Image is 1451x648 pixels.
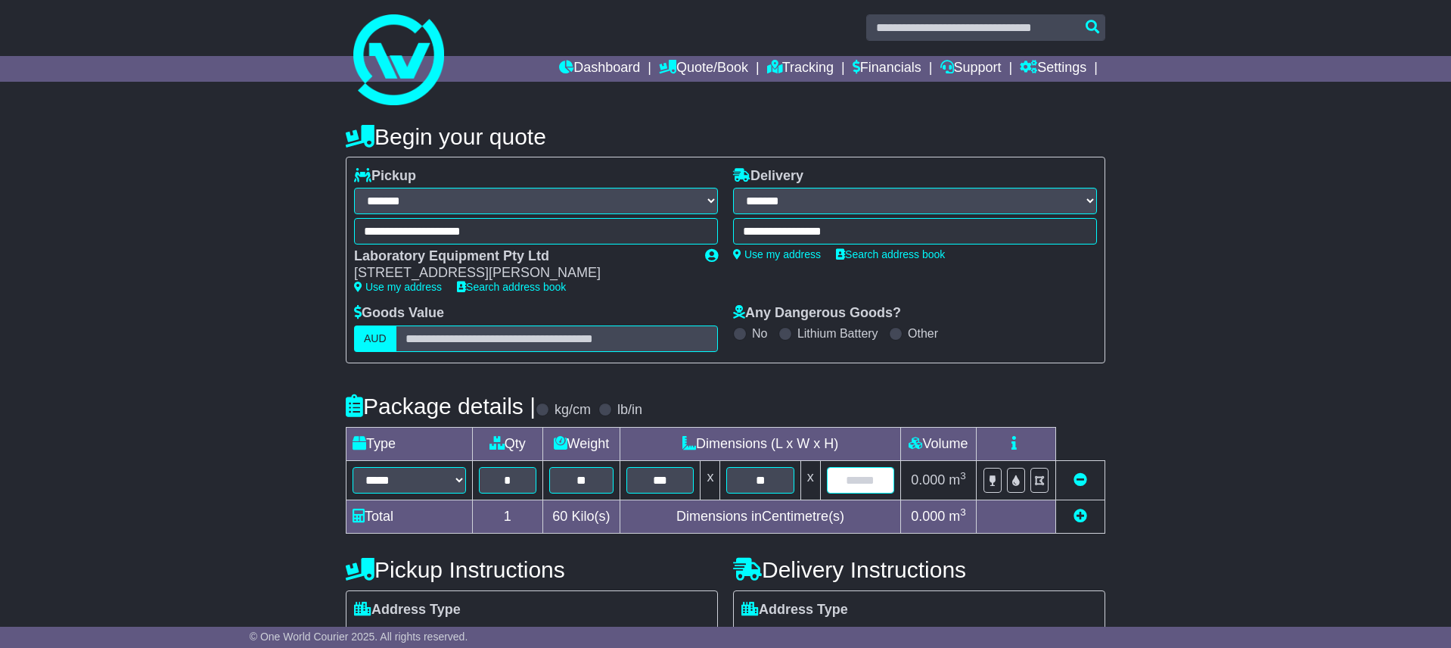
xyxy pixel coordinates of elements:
label: Other [908,326,938,341]
a: Support [940,56,1002,82]
td: x [701,460,720,500]
td: Total [346,500,473,533]
a: Tracking [767,56,834,82]
h4: Pickup Instructions [346,557,718,582]
sup: 3 [960,470,966,481]
td: x [800,460,820,500]
label: Pickup [354,168,416,185]
a: Quote/Book [659,56,748,82]
a: Settings [1020,56,1086,82]
span: Commercial [443,622,521,645]
a: Search address book [457,281,566,293]
span: m [949,472,966,488]
a: Dashboard [559,56,640,82]
span: m [949,509,966,524]
td: Volume [900,427,976,460]
label: AUD [354,326,396,352]
div: [STREET_ADDRESS][PERSON_NAME] [354,265,690,282]
label: Address Type [741,602,848,618]
span: 0.000 [911,509,945,524]
span: Commercial [830,622,909,645]
span: 60 [552,509,567,524]
label: lb/in [617,402,642,419]
h4: Package details | [346,394,536,419]
td: Dimensions in Centimetre(s) [620,500,901,533]
label: Lithium Battery [797,326,878,341]
label: Address Type [354,602,461,618]
span: Air & Sea Depot [537,622,639,645]
a: Financials [853,56,921,82]
h4: Delivery Instructions [733,557,1105,582]
span: Air & Sea Depot [924,622,1027,645]
a: Add new item [1073,509,1087,524]
label: Delivery [733,168,803,185]
sup: 3 [960,506,966,518]
h4: Begin your quote [346,124,1105,149]
div: Laboratory Equipment Pty Ltd [354,248,690,265]
label: Goods Value [354,305,444,322]
td: 1 [473,500,543,533]
label: kg/cm [555,402,591,419]
a: Use my address [733,248,821,260]
td: Weight [542,427,620,460]
label: Any Dangerous Goods? [733,305,901,322]
label: No [752,326,767,341]
span: Residential [741,622,815,645]
td: Dimensions (L x W x H) [620,427,901,460]
a: Use my address [354,281,442,293]
a: Remove this item [1073,472,1087,488]
td: Qty [473,427,543,460]
span: © One World Courier 2025. All rights reserved. [250,631,468,643]
span: 0.000 [911,472,945,488]
td: Type [346,427,473,460]
td: Kilo(s) [542,500,620,533]
span: Residential [354,622,427,645]
a: Search address book [836,248,945,260]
